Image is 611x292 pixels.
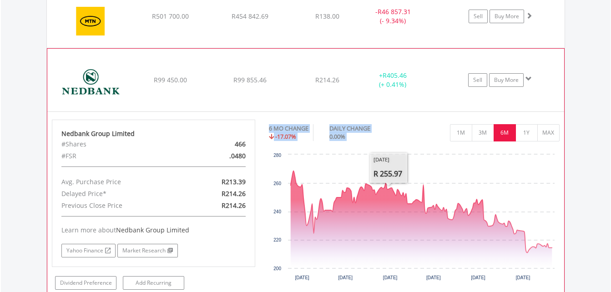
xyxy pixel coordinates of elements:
text: 220 [273,237,281,242]
span: R454 842.69 [232,12,268,20]
div: Learn more about [61,226,246,235]
span: R99 450.00 [154,76,187,84]
div: 6 MO CHANGE [269,124,308,133]
span: R138.00 [315,12,339,20]
span: R213.39 [222,177,246,186]
div: #FSR [55,150,187,162]
div: - (- 9.34%) [359,7,428,25]
span: R405.46 [383,71,407,80]
a: Add Recurring [123,276,184,290]
a: Dividend Preference [55,276,116,290]
div: 466 [187,138,252,150]
a: Yahoo Finance [61,244,116,257]
text: [DATE] [383,275,398,280]
text: 280 [273,153,281,158]
div: Chart. Highcharts interactive chart. [269,150,560,287]
span: 0.00% [329,132,345,141]
a: Buy More [490,10,524,23]
button: MAX [537,124,560,141]
a: Market Research [117,244,178,257]
img: EQU.ZA.NED.png [52,60,130,109]
text: [DATE] [516,275,530,280]
div: .0480 [187,150,252,162]
a: Buy More [489,73,524,87]
a: Sell [469,10,488,23]
button: 3M [472,124,494,141]
span: R214.26 [222,189,246,198]
text: [DATE] [338,275,353,280]
button: 1Y [515,124,538,141]
div: + (+ 0.41%) [359,71,427,89]
div: Nedbank Group Limited [61,129,246,138]
svg: Interactive chart [269,150,559,287]
span: R214.26 [315,76,339,84]
text: 260 [273,181,281,186]
text: 240 [273,209,281,214]
span: Nedbank Group Limited [116,226,189,234]
div: Avg. Purchase Price [55,176,187,188]
text: [DATE] [471,275,485,280]
div: Delayed Price* [55,188,187,200]
div: #Shares [55,138,187,150]
button: 6M [494,124,516,141]
span: -17.07% [275,132,296,141]
text: [DATE] [295,275,309,280]
span: R46 857.31 [378,7,411,16]
div: DAILY CHANGE [329,124,402,133]
div: Previous Close Price [55,200,187,211]
span: R99 855.46 [233,76,267,84]
span: R214.26 [222,201,246,210]
text: [DATE] [426,275,441,280]
a: Sell [468,73,487,87]
button: 1M [450,124,472,141]
text: 200 [273,266,281,271]
span: R501 700.00 [152,12,189,20]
